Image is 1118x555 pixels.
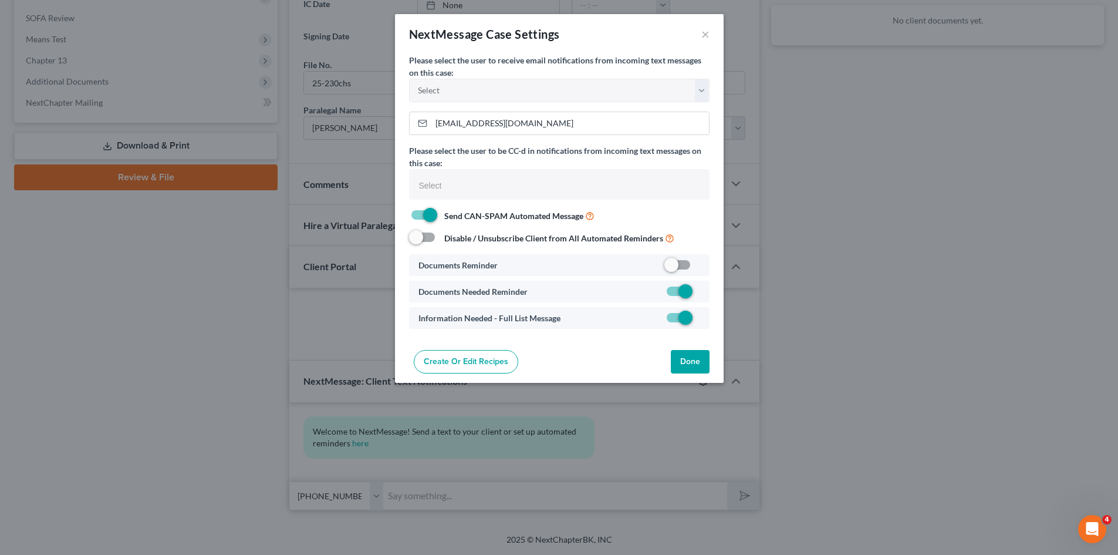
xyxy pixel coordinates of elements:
[1078,515,1106,543] iframe: Intercom live chat
[701,27,710,41] button: ×
[671,350,710,374] button: Done
[409,54,710,79] label: Please select the user to receive email notifications from incoming text messages on this case:
[418,285,528,298] label: Documents Needed Reminder
[409,26,560,42] div: NextMessage Case Settings
[409,144,710,169] label: Please select the user to be CC-d in notifications from incoming text messages on this case:
[444,211,583,221] strong: Send CAN-SPAM Automated Message
[431,112,709,134] input: Enter email...
[444,233,663,243] strong: Disable / Unsubscribe Client from All Automated Reminders
[418,312,560,324] label: Information Needed - Full List Message
[418,259,498,271] label: Documents Reminder
[1102,515,1112,524] span: 4
[414,350,518,374] a: Create or Edit Recipes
